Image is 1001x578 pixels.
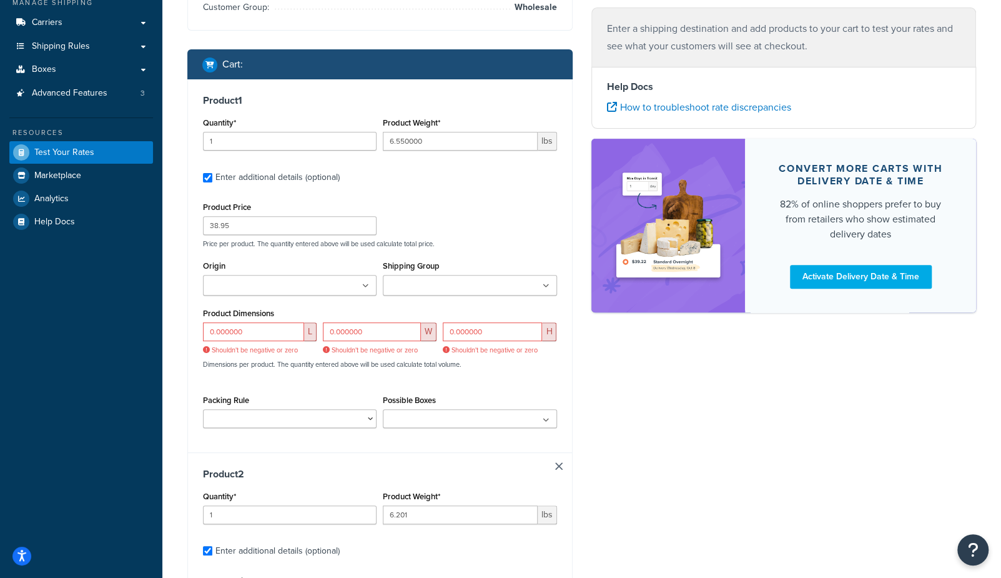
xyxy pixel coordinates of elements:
a: Activate Delivery Date & Time [790,265,932,289]
h4: Help Docs [607,79,961,94]
span: Shipping Rules [32,41,90,52]
a: Test Your Rates [9,141,153,164]
span: Shouldn't be negative or zero [203,346,317,355]
div: Convert more carts with delivery date & time [775,162,946,187]
label: Product Dimensions [203,309,274,318]
label: Packing Rule [203,396,249,405]
span: Carriers [32,17,62,28]
input: 0.0 [203,506,377,524]
label: Product Price [203,202,251,212]
input: 0.00 [383,506,537,524]
label: Quantity* [203,118,236,127]
input: Enter additional details (optional) [203,546,212,556]
span: lbs [538,506,557,524]
div: Enter additional details (optional) [215,542,340,560]
span: Shouldn't be negative or zero [323,346,436,355]
a: Analytics [9,187,153,210]
span: Marketplace [34,171,81,181]
a: Marketplace [9,164,153,187]
input: 0.00 [383,132,537,151]
label: Possible Boxes [383,396,436,405]
h3: Product 1 [203,94,557,107]
span: L [304,322,317,341]
input: Enter additional details (optional) [203,173,212,182]
p: Price per product. The quantity entered above will be used calculate total price. [200,239,560,248]
label: Product Weight* [383,492,440,501]
span: Boxes [32,64,56,75]
a: Boxes [9,58,153,81]
input: 0.0 [203,132,377,151]
span: Customer Group: [203,1,272,14]
a: Shipping Rules [9,35,153,58]
span: 3 [141,88,145,99]
label: Origin [203,261,225,271]
span: Advanced Features [32,88,107,99]
span: Shouldn't be negative or zero [443,346,556,355]
span: W [421,322,436,341]
li: Advanced Features [9,82,153,105]
span: lbs [538,132,557,151]
a: Remove Item [555,462,563,470]
span: H [542,322,556,341]
label: Shipping Group [383,261,440,271]
span: Analytics [34,194,69,204]
div: Resources [9,127,153,138]
button: Open Resource Center [957,534,989,566]
p: Enter a shipping destination and add products to your cart to test your rates and see what your c... [607,20,961,55]
div: 82% of online shoppers prefer to buy from retailers who show estimated delivery dates [775,197,946,242]
h2: Cart : [222,59,243,70]
a: Carriers [9,11,153,34]
div: Enter additional details (optional) [215,169,340,186]
label: Quantity* [203,492,236,501]
p: Dimensions per product. The quantity entered above will be used calculate total volume. [200,360,461,369]
span: Help Docs [34,217,75,227]
label: Product Weight* [383,118,440,127]
span: Test Your Rates [34,147,94,158]
a: How to troubleshoot rate discrepancies [607,100,791,114]
a: Help Docs [9,211,153,233]
img: feature-image-ddt-36eae7f7280da8017bfb280eaccd9c446f90b1fe08728e4019434db127062ab4.png [610,157,727,293]
h3: Product 2 [203,468,557,481]
a: Advanced Features3 [9,82,153,105]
